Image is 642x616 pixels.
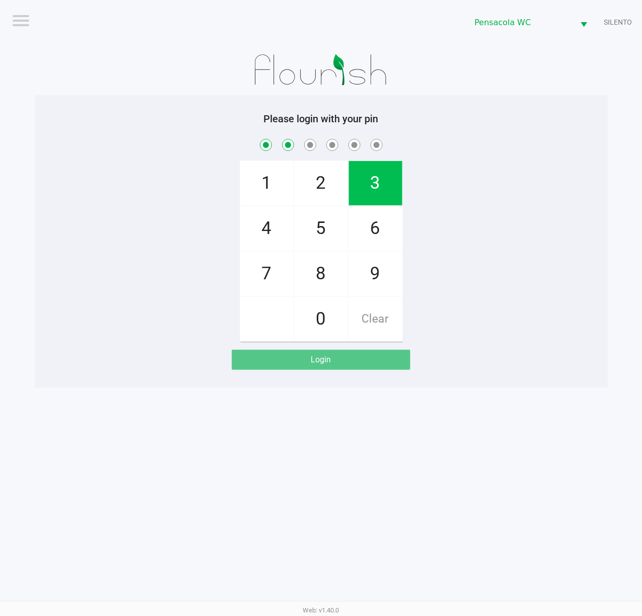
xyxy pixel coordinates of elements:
[42,113,600,125] h5: Please login with your pin
[349,161,402,205] span: 3
[295,161,348,205] span: 2
[240,252,294,296] span: 7
[349,206,402,251] span: 6
[475,17,568,29] span: Pensacola WC
[349,297,402,341] span: Clear
[303,606,339,614] span: Web: v1.40.0
[240,206,294,251] span: 4
[295,206,348,251] span: 5
[295,297,348,341] span: 0
[240,161,294,205] span: 1
[574,11,593,34] button: Select
[295,252,348,296] span: 8
[604,17,632,28] span: SILENTO
[349,252,402,296] span: 9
